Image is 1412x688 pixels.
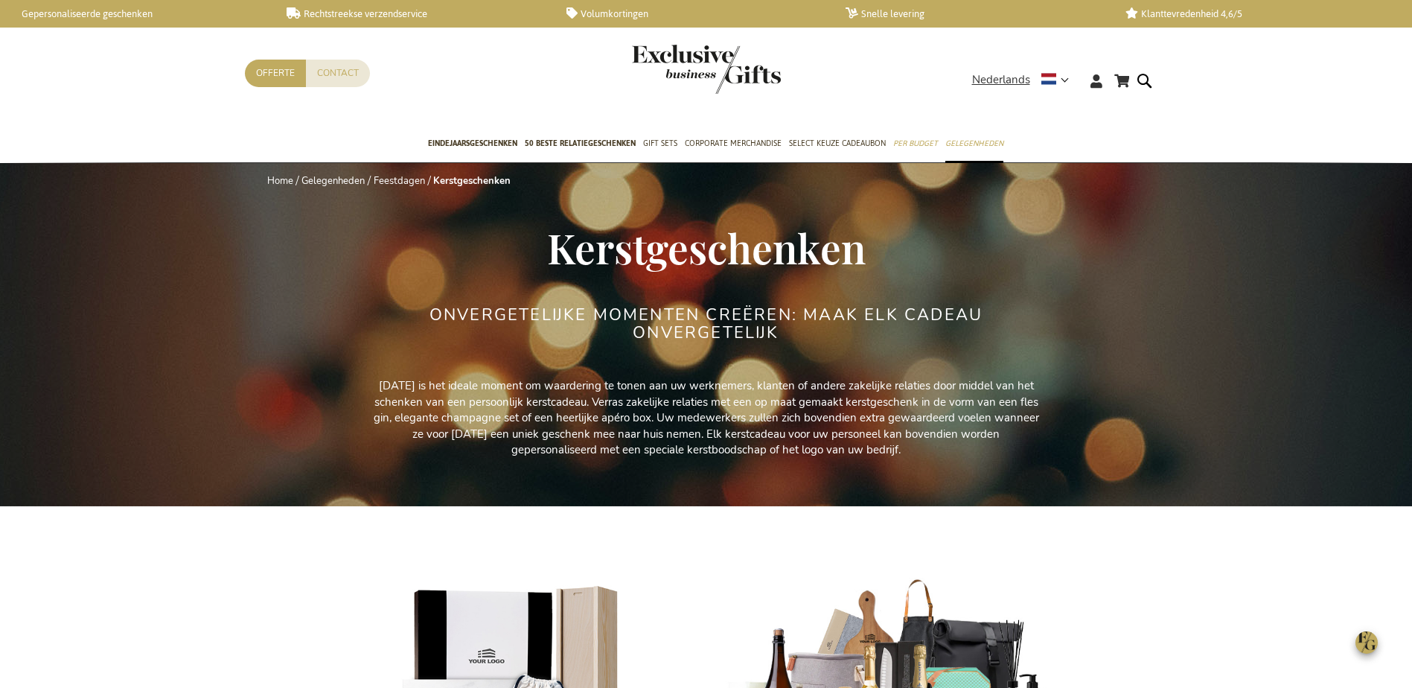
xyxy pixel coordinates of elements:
span: 50 beste relatiegeschenken [525,136,636,151]
span: Corporate Merchandise [685,136,782,151]
a: Klanttevredenheid 4,6/5 [1125,7,1381,20]
span: Kerstgeschenken [547,220,866,275]
span: Select Keuze Cadeaubon [789,136,886,151]
span: Gelegenheden [945,136,1003,151]
a: store logo [632,45,706,94]
a: Offerte [245,60,306,87]
img: Exclusive Business gifts logo [632,45,781,94]
a: Feestdagen [374,174,425,188]
a: Rechtstreekse verzendservice [287,7,542,20]
span: Eindejaarsgeschenken [428,136,517,151]
div: Nederlands [972,71,1079,89]
span: Nederlands [972,71,1030,89]
a: Contact [306,60,370,87]
a: Home [267,174,293,188]
a: Volumkortingen [566,7,822,20]
span: Gift Sets [643,136,677,151]
a: Gelegenheden [301,174,365,188]
a: Gepersonaliseerde geschenken [7,7,263,20]
a: Snelle levering [846,7,1101,20]
span: Per Budget [893,136,938,151]
p: [DATE] is het ideale moment om waardering te tonen aan uw werknemers, klanten of andere zakelijke... [371,378,1041,458]
h2: ONVERGETELIJKE MOMENTEN CREËREN: MAAK ELK CADEAU ONVERGETELIJK [427,306,985,342]
strong: Kerstgeschenken [433,174,511,188]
